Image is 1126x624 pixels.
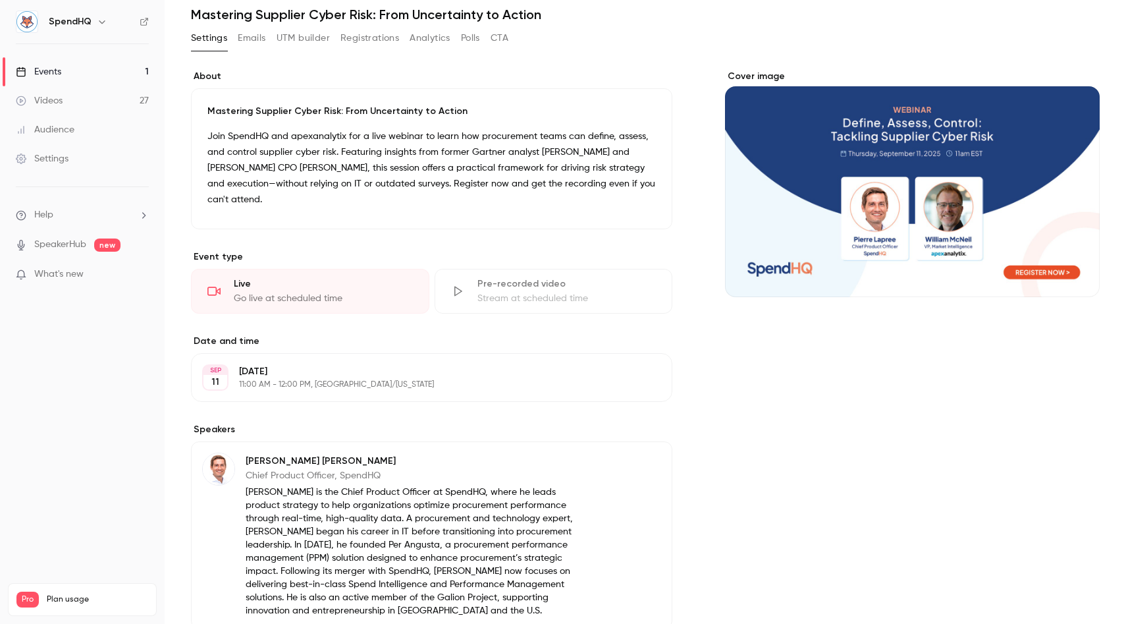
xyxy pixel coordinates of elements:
div: Pre-recorded videoStream at scheduled time [435,269,673,314]
a: SpeakerHub [34,238,86,252]
h6: SpendHQ [49,15,92,28]
button: Polls [461,28,480,49]
p: Join SpendHQ and apexanalytix for a live webinar to learn how procurement teams can define, asses... [207,128,656,208]
div: Audience [16,123,74,136]
label: About [191,70,672,83]
label: Cover image [725,70,1100,83]
span: Pro [16,592,39,608]
label: Date and time [191,335,672,348]
label: Speakers [191,423,672,436]
div: Live [234,277,413,291]
div: SEP [203,366,227,375]
p: Mastering Supplier Cyber Risk: From Uncertainty to Action [207,105,656,118]
h1: Mastering Supplier Cyber Risk: From Uncertainty to Action [191,7,1100,22]
button: Registrations [340,28,399,49]
button: UTM builder [277,28,330,49]
li: help-dropdown-opener [16,208,149,222]
button: Analytics [410,28,450,49]
p: [PERSON_NAME] is the Chief Product Officer at SpendHQ, where he leads product strategy to help or... [246,486,587,617]
p: Chief Product Officer, SpendHQ [246,469,587,482]
div: Videos [16,94,63,107]
img: Pierre Laprée [203,453,234,485]
button: Emails [238,28,265,49]
div: Events [16,65,61,78]
div: Go live at scheduled time [234,292,413,305]
div: LiveGo live at scheduled time [191,269,429,314]
img: SpendHQ [16,11,38,32]
p: [DATE] [239,365,603,378]
span: Plan usage [47,594,148,605]
span: What's new [34,268,84,281]
p: Event type [191,250,672,264]
p: 11 [211,376,219,389]
p: [PERSON_NAME] [PERSON_NAME] [246,455,587,468]
button: Settings [191,28,227,49]
span: Help [34,208,53,222]
div: Pre-recorded video [477,277,657,291]
div: Settings [16,152,68,165]
button: CTA [491,28,508,49]
div: Stream at scheduled time [477,292,657,305]
section: Cover image [725,70,1100,297]
p: 11:00 AM - 12:00 PM, [GEOGRAPHIC_DATA]/[US_STATE] [239,380,603,390]
span: new [94,239,121,252]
